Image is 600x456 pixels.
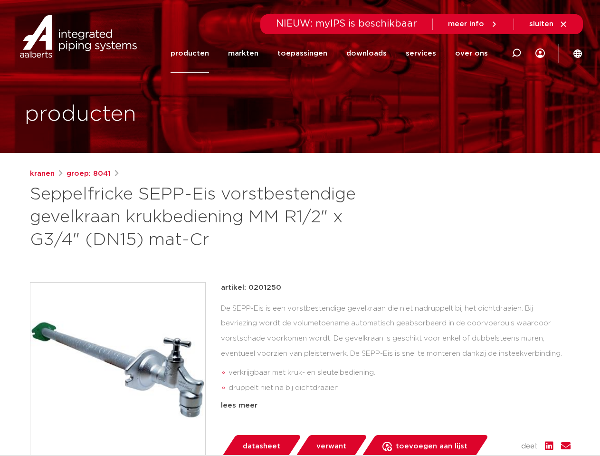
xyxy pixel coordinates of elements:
h1: producten [25,99,136,130]
a: downloads [346,34,387,73]
span: sluiten [529,20,553,28]
li: verkrijgbaar met kruk- en sleutelbediening. [229,365,571,380]
span: meer info [448,20,484,28]
a: markten [228,34,258,73]
li: eenvoudige en snelle montage dankzij insteekverbinding [229,396,571,411]
div: De SEPP-Eis is een vorstbestendige gevelkraan die niet nadruppelt bij het dichtdraaien. Bij bevri... [221,301,571,396]
a: meer info [448,20,498,28]
div: lees meer [221,400,571,411]
li: druppelt niet na bij dichtdraaien [229,380,571,396]
a: producten [171,34,209,73]
div: my IPS [535,34,545,73]
span: NIEUW: myIPS is beschikbaar [276,19,417,28]
span: datasheet [243,439,280,454]
a: over ons [455,34,488,73]
nav: Menu [171,34,488,73]
a: groep: 8041 [67,168,111,180]
h1: Seppelfricke SEPP-Eis vorstbestendige gevelkraan krukbediening MM R1/2" x G3/4" (DN15) mat-Cr [30,183,387,252]
a: kranen [30,168,55,180]
span: deel: [521,441,537,452]
a: sluiten [529,20,568,28]
p: artikel: 0201250 [221,282,281,294]
span: verwant [316,439,346,454]
span: toevoegen aan lijst [396,439,467,454]
a: services [406,34,436,73]
a: toepassingen [277,34,327,73]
